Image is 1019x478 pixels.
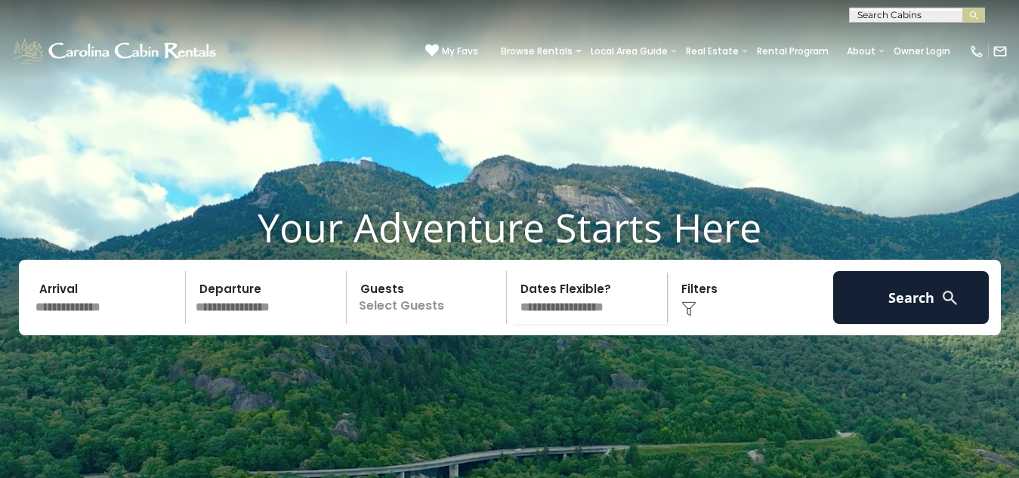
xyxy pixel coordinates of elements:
[442,45,478,58] span: My Favs
[940,288,959,307] img: search-regular-white.png
[833,271,990,324] button: Search
[11,36,221,66] img: White-1-1-2.png
[583,41,675,62] a: Local Area Guide
[425,44,478,59] a: My Favs
[839,41,883,62] a: About
[993,44,1008,59] img: mail-regular-white.png
[493,41,580,62] a: Browse Rentals
[351,271,507,324] p: Select Guests
[749,41,836,62] a: Rental Program
[11,204,1008,251] h1: Your Adventure Starts Here
[886,41,958,62] a: Owner Login
[678,41,746,62] a: Real Estate
[681,301,696,316] img: filter--v1.png
[969,44,984,59] img: phone-regular-white.png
